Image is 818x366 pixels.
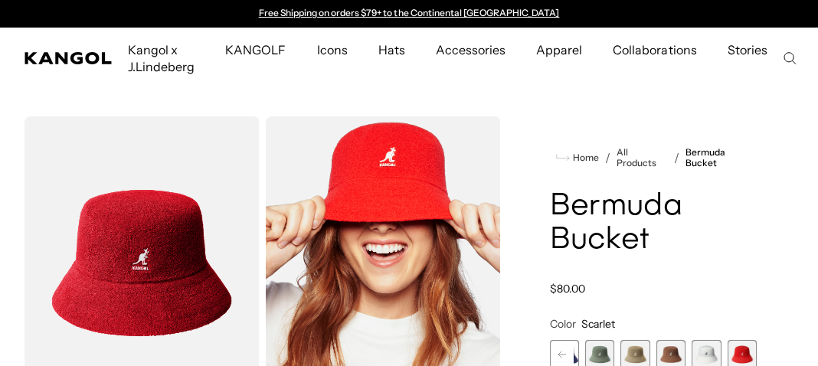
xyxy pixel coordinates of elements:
[556,151,599,165] a: Home
[317,28,348,72] span: Icons
[521,28,597,72] a: Apparel
[420,28,521,72] a: Accessories
[783,51,797,65] summary: Search here
[728,28,767,89] span: Stories
[363,28,420,72] a: Hats
[251,8,567,20] div: Announcement
[436,28,506,72] span: Accessories
[536,28,582,72] span: Apparel
[712,28,783,89] a: Stories
[550,282,585,296] span: $80.00
[685,147,757,168] a: Bermuda Bucket
[225,28,286,72] span: KANGOLF
[128,28,195,89] span: Kangol x J.Lindeberg
[570,152,599,163] span: Home
[617,147,668,168] a: All Products
[668,149,679,167] li: /
[251,8,567,20] slideshow-component: Announcement bar
[251,8,567,20] div: 1 of 2
[210,28,301,72] a: KANGOLF
[550,317,576,331] span: Color
[259,7,560,18] a: Free Shipping on orders $79+ to the Continental [GEOGRAPHIC_DATA]
[597,28,712,72] a: Collaborations
[378,28,405,72] span: Hats
[25,52,113,64] a: Kangol
[550,147,757,168] nav: breadcrumbs
[599,149,610,167] li: /
[550,190,757,257] h1: Bermuda Bucket
[302,28,363,72] a: Icons
[613,28,696,72] span: Collaborations
[581,317,615,331] span: Scarlet
[113,28,210,89] a: Kangol x J.Lindeberg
